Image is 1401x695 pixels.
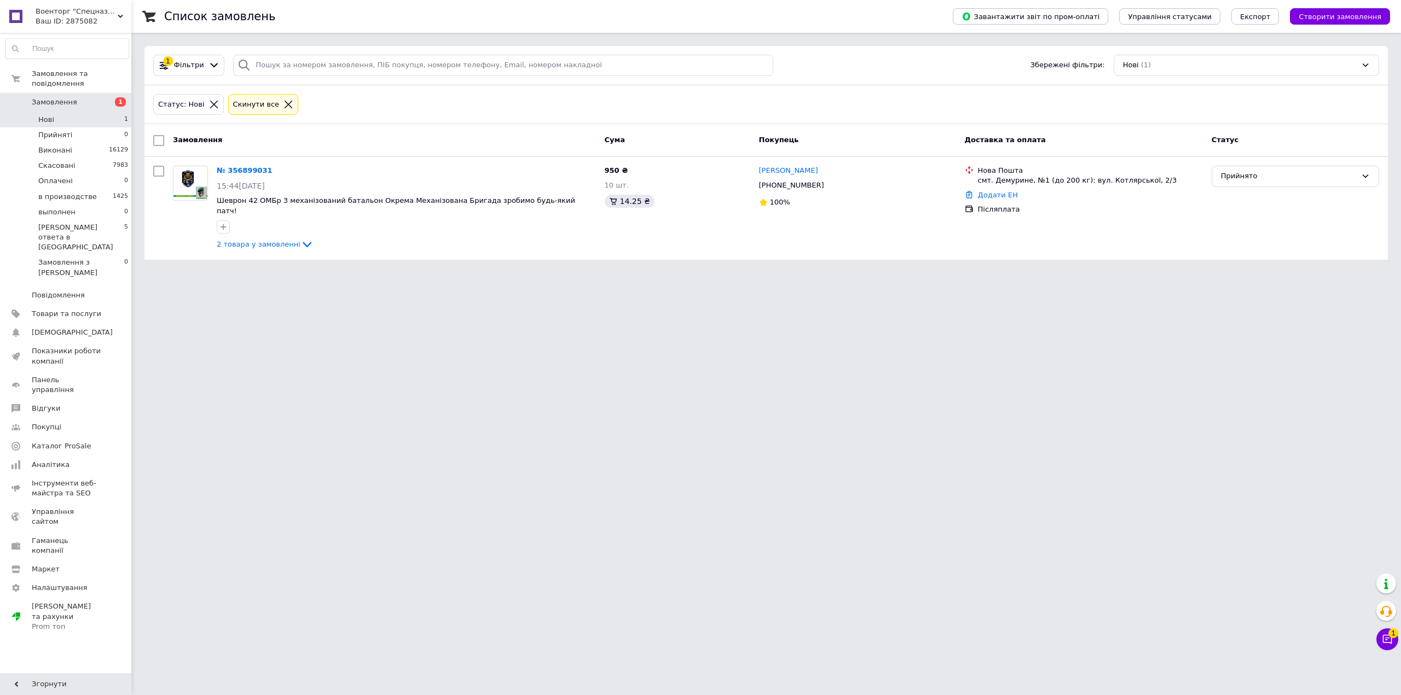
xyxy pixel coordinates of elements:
a: № 356899031 [217,166,273,174]
span: 1 [115,97,126,107]
span: [DEMOGRAPHIC_DATA] [32,328,113,337]
span: 0 [124,258,128,277]
span: Оплачені [38,176,73,186]
span: [PERSON_NAME] та рахунки [32,601,101,632]
span: Завантажити звіт по пром-оплаті [962,11,1099,21]
span: 1425 [113,192,128,202]
span: Аналітика [32,460,70,470]
span: 100% [770,198,790,206]
span: Военторг "Спецназ" - лучший украинский военторг - производитель! [36,7,118,16]
span: 1 [1388,628,1398,638]
span: Замовлення з [PERSON_NAME] [38,258,124,277]
span: Експорт [1240,13,1271,21]
input: Пошук [6,39,129,59]
span: 7983 [113,161,128,171]
span: выполнен [38,207,76,217]
span: Покупці [32,422,61,432]
span: Замовлення та повідомлення [32,69,131,89]
span: Скасовані [38,161,76,171]
span: Прийняті [38,130,72,140]
span: Гаманець компанії [32,536,101,556]
span: Замовлення [173,136,222,144]
span: (1) [1141,61,1151,69]
span: Створити замовлення [1299,13,1381,21]
span: Товари та послуги [32,309,101,319]
img: Фото товару [173,167,207,200]
div: 1 [163,56,173,66]
span: 2 товара у замовленні [217,240,300,248]
a: Додати ЕН [978,191,1018,199]
div: 14.25 ₴ [605,195,655,208]
span: Статус [1212,136,1239,144]
span: в производстве [38,192,97,202]
span: 1 [124,115,128,125]
div: смт. Демурине, №1 (до 200 кг): вул. Котлярської, 2/3 [978,176,1203,185]
span: 0 [124,176,128,186]
span: Налаштування [32,583,88,593]
div: Статус: Нові [156,99,207,110]
h1: Список замовлень [164,10,275,23]
a: Фото товару [173,166,208,201]
span: 950 ₴ [605,166,628,174]
button: Чат з покупцем1 [1376,628,1398,650]
input: Пошук за номером замовлення, ПІБ покупця, номером телефону, Email, номером накладної [233,55,773,76]
div: Cкинути все [231,99,282,110]
span: Інструменти веб-майстра та SEO [32,478,101,498]
div: Prom топ [32,622,101,632]
a: Шеврон 42 ОМБр 3 механізований батальон Окрема Механізована Бригада зробимо будь-який патч! [217,196,575,215]
span: Каталог ProSale [32,441,91,451]
span: Cума [605,136,625,144]
span: Нові [1123,60,1139,71]
span: Панель управління [32,375,101,395]
span: Покупець [759,136,799,144]
span: 10 шт. [605,181,629,189]
span: 0 [124,207,128,217]
span: Нові [38,115,54,125]
a: 2 товара у замовленні [217,240,314,248]
span: Доставка та оплата [965,136,1046,144]
a: [PERSON_NAME] [759,166,818,176]
button: Створити замовлення [1290,8,1390,25]
span: 0 [124,130,128,140]
span: [PHONE_NUMBER] [759,181,824,189]
div: Ваш ID: 2875082 [36,16,131,26]
span: Маркет [32,564,60,574]
span: Повідомлення [32,290,85,300]
span: Замовлення [32,97,77,107]
span: 15:44[DATE] [217,182,265,190]
span: Управління статусами [1128,13,1212,21]
span: Фільтри [174,60,204,71]
div: Нова Пошта [978,166,1203,176]
span: 16129 [109,145,128,155]
button: Експорт [1231,8,1280,25]
span: Збережені фільтри: [1031,60,1105,71]
span: Показники роботи компанії [32,346,101,366]
div: Післяплата [978,205,1203,214]
span: Управління сайтом [32,507,101,527]
span: Виконані [38,145,72,155]
a: Створити замовлення [1279,12,1390,20]
div: Прийнято [1221,171,1357,182]
span: 5 [124,223,128,253]
span: Відгуки [32,404,60,413]
button: Завантажити звіт по пром-оплаті [953,8,1108,25]
button: Управління статусами [1119,8,1220,25]
span: [PERSON_NAME] ответа в [GEOGRAPHIC_DATA] [38,223,124,253]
